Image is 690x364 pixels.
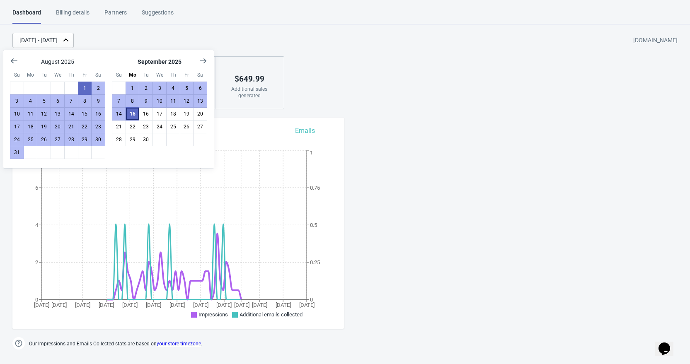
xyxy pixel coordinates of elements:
button: August 23 2025 [91,120,105,133]
button: September 5 2025 [180,82,194,95]
tspan: [DATE] [51,302,67,308]
button: August 9 2025 [91,94,105,108]
button: September 6 2025 [193,82,207,95]
tspan: 0.25 [310,259,320,265]
a: your store timezone [157,341,201,347]
tspan: 0.5 [310,222,317,228]
button: September 10 2025 [153,94,167,108]
button: August 1 2025 [78,82,92,95]
button: August 28 2025 [64,133,78,146]
button: August 6 2025 [51,94,65,108]
button: August 29 2025 [78,133,92,146]
button: September 29 2025 [126,133,140,146]
tspan: 6 [35,185,38,191]
span: Our Impressions and Emails Collected stats are based on . [29,337,202,351]
button: Show previous month, July 2025 [7,53,22,68]
button: August 3 2025 [10,94,24,108]
div: Thursday [166,68,180,82]
button: September 14 2025 [112,107,126,121]
button: September 16 2025 [139,107,153,121]
button: August 30 2025 [91,133,105,146]
tspan: [DATE] [299,302,315,308]
button: August 27 2025 [51,133,65,146]
button: August 26 2025 [37,133,51,146]
button: August 14 2025 [64,107,78,121]
button: Show next month, October 2025 [196,53,211,68]
div: Sunday [112,68,126,82]
button: August 15 2025 [78,107,92,121]
div: Saturday [91,68,105,82]
tspan: [DATE] [234,302,249,308]
button: September 18 2025 [166,107,180,121]
div: Partners [104,8,127,23]
button: September 19 2025 [180,107,194,121]
button: September 1 2025 [126,82,140,95]
tspan: [DATE] [216,302,232,308]
div: [DOMAIN_NAME] [633,33,678,48]
tspan: [DATE] [34,302,49,308]
button: September 20 2025 [193,107,207,121]
iframe: chat widget [655,331,682,356]
div: Tuesday [37,68,51,82]
button: August 20 2025 [51,120,65,133]
button: September 21 2025 [112,120,126,133]
button: August 10 2025 [10,107,24,121]
button: September 17 2025 [153,107,167,121]
button: August 12 2025 [37,107,51,121]
tspan: [DATE] [146,302,161,308]
img: help.png [12,337,25,350]
button: August 16 2025 [91,107,105,121]
tspan: [DATE] [99,302,114,308]
button: August 2 2025 [91,82,105,95]
span: Impressions [199,311,228,318]
button: September 26 2025 [180,120,194,133]
div: Additional sales generated [224,86,275,99]
tspan: [DATE] [252,302,267,308]
button: August 13 2025 [51,107,65,121]
div: Monday [126,68,140,82]
div: Thursday [64,68,78,82]
button: August 19 2025 [37,120,51,133]
tspan: [DATE] [75,302,90,308]
div: Dashboard [12,8,41,24]
button: September 9 2025 [139,94,153,108]
button: August 7 2025 [64,94,78,108]
div: Friday [180,68,194,82]
button: Today September 15 2025 [126,107,140,121]
div: Friday [78,68,92,82]
div: Suggestions [142,8,174,23]
div: Billing details [56,8,90,23]
button: August 8 2025 [78,94,92,108]
div: Monday [24,68,38,82]
div: Saturday [193,68,207,82]
button: September 28 2025 [112,133,126,146]
button: September 7 2025 [112,94,126,108]
tspan: 4 [35,222,39,228]
button: August 11 2025 [24,107,38,121]
button: August 25 2025 [24,133,38,146]
button: August 5 2025 [37,94,51,108]
button: August 21 2025 [64,120,78,133]
div: Wednesday [153,68,167,82]
button: September 4 2025 [166,82,180,95]
tspan: [DATE] [276,302,291,308]
tspan: 0 [310,297,313,303]
button: September 13 2025 [193,94,207,108]
div: Tuesday [139,68,153,82]
tspan: [DATE] [193,302,208,308]
tspan: 2 [35,259,38,265]
tspan: 1 [310,149,313,156]
tspan: 0 [35,297,38,303]
tspan: [DATE] [169,302,185,308]
button: August 4 2025 [24,94,38,108]
button: August 24 2025 [10,133,24,146]
button: August 18 2025 [24,120,38,133]
button: September 8 2025 [126,94,140,108]
button: September 11 2025 [166,94,180,108]
button: September 30 2025 [139,133,153,146]
button: September 27 2025 [193,120,207,133]
button: September 3 2025 [153,82,167,95]
button: August 17 2025 [10,120,24,133]
tspan: [DATE] [122,302,138,308]
button: August 31 2025 [10,146,24,159]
